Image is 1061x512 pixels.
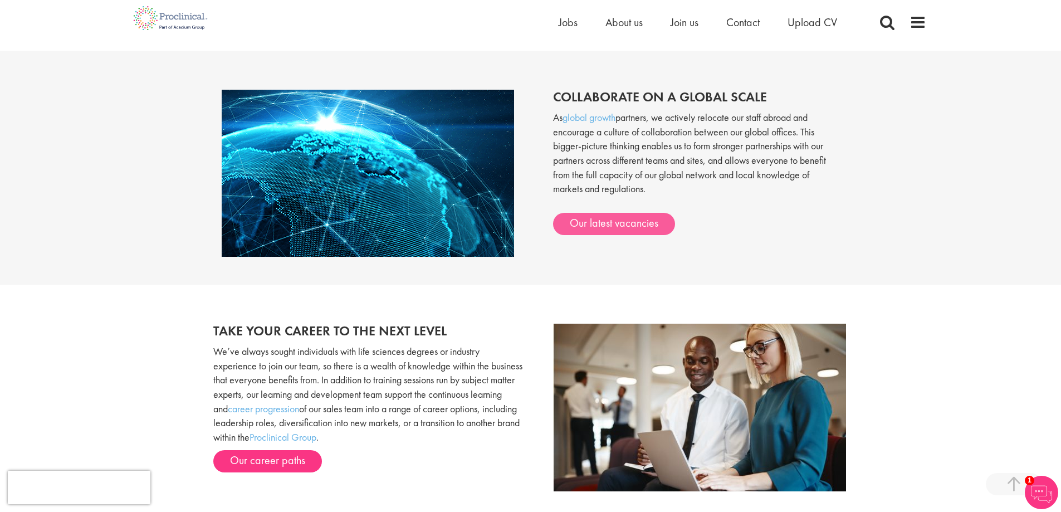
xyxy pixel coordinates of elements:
a: Join us [671,15,698,30]
a: global growth [563,111,615,124]
p: We’ve always sought individuals with life sciences degrees or industry experience to join our tea... [213,344,522,445]
a: Upload CV [788,15,837,30]
img: Chatbot [1025,476,1058,509]
a: Contact [726,15,760,30]
a: Our career paths [213,450,322,472]
span: 1 [1025,476,1034,485]
a: About us [605,15,643,30]
h2: Collaborate on a global scale [553,90,840,104]
a: Our latest vacancies [553,213,675,235]
a: Proclinical Group [250,431,316,443]
h2: Take your career to the next level [213,324,522,338]
iframe: reCAPTCHA [8,471,150,504]
a: career progression [228,402,299,415]
p: As partners, we actively relocate our staff abroad and encourage a culture of collaboration betwe... [553,110,840,207]
a: Jobs [559,15,578,30]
